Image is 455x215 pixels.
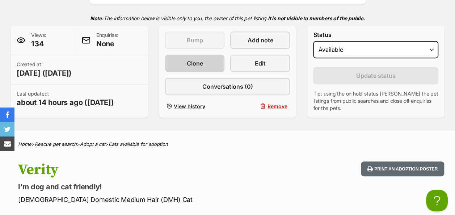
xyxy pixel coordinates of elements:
[313,31,438,38] label: Status
[426,190,448,211] iframe: Help Scout Beacon - Open
[174,102,205,110] span: View history
[96,31,118,49] p: Enquiries:
[31,39,46,49] span: 134
[187,59,203,68] span: Clone
[11,11,444,26] p: The information below is visible only to you, the owner of this pet listing.
[18,141,31,147] a: Home
[313,67,438,84] button: Update status
[267,102,287,110] span: Remove
[247,36,273,45] span: Add note
[202,82,253,91] span: Conversations (0)
[109,141,168,147] a: Cats available for adoption
[35,141,77,147] a: Rescue pet search
[17,97,114,107] span: about 14 hours ago ([DATE])
[31,31,46,49] p: Views:
[165,78,290,95] a: Conversations (0)
[18,161,278,178] h1: Verity
[361,161,444,176] button: Print an adoption poster
[18,195,278,205] p: [DEMOGRAPHIC_DATA] Domestic Medium Hair (DMH) Cat
[356,71,396,80] span: Update status
[17,90,114,107] p: Last updated:
[230,55,290,72] a: Edit
[90,15,104,21] strong: Note:
[230,101,290,111] button: Remove
[96,39,118,49] span: None
[17,61,72,78] p: Created at:
[255,59,266,68] span: Edit
[17,68,72,78] span: [DATE] ([DATE])
[80,141,105,147] a: Adopt a cat
[18,182,278,192] p: I'm dog and cat friendly!
[165,31,225,49] button: Bump
[230,31,290,49] a: Add note
[165,101,225,111] a: View history
[165,55,225,72] a: Clone
[313,90,438,112] p: Tip: using the on hold status [PERSON_NAME] the pet listings from public searches and close off e...
[268,15,365,21] strong: It is not visible to members of the public.
[187,36,203,45] span: Bump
